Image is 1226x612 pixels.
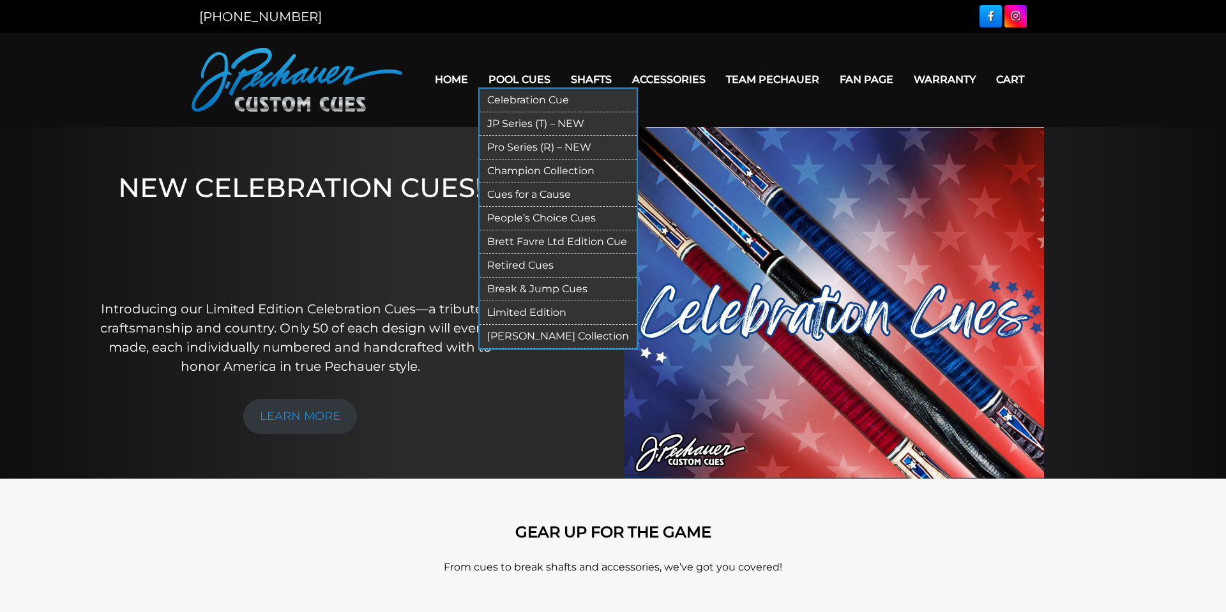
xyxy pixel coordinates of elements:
a: Home [425,63,478,96]
a: Pool Cues [478,63,561,96]
a: Brett Favre Ltd Edition Cue [480,230,637,254]
strong: GEAR UP FOR THE GAME [515,523,711,541]
a: Celebration Cue [480,89,637,112]
a: JP Series (T) – NEW [480,112,637,136]
a: People’s Choice Cues [480,207,637,230]
p: Introducing our Limited Edition Celebration Cues—a tribute to craftsmanship and country. Only 50 ... [98,299,502,376]
img: Pechauer Custom Cues [192,48,402,112]
p: From cues to break shafts and accessories, we’ve got you covered! [249,560,977,575]
a: Cues for a Cause [480,183,637,207]
a: Warranty [904,63,986,96]
a: Accessories [622,63,716,96]
a: Limited Edition [480,301,637,325]
a: [PHONE_NUMBER] [199,9,322,24]
h1: NEW CELEBRATION CUES! [98,172,502,282]
a: Champion Collection [480,160,637,183]
a: LEARN MORE [243,399,357,434]
a: Cart [986,63,1034,96]
a: Team Pechauer [716,63,829,96]
a: Pro Series (R) – NEW [480,136,637,160]
a: Break & Jump Cues [480,278,637,301]
a: [PERSON_NAME] Collection [480,325,637,348]
a: Retired Cues [480,254,637,278]
a: Shafts [561,63,622,96]
a: Fan Page [829,63,904,96]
